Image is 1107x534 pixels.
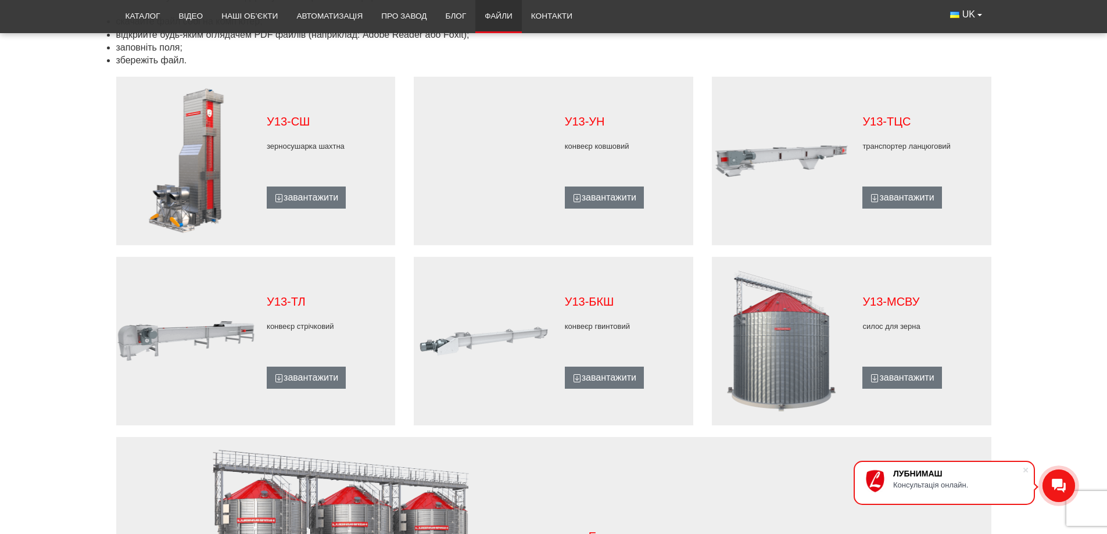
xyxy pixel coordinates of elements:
[475,3,522,29] a: Файли
[862,187,941,209] a: завантажити
[267,187,346,209] a: завантажити
[116,28,991,41] li: відкрийте будь-яким оглядачем PDF файлів (наприклад: Adobe Reader або Foxit);
[941,3,991,26] button: UK
[565,141,682,152] p: конвеєр ковшовий
[565,113,682,130] p: У13-УН
[116,41,991,54] li: заповніть поля;
[267,141,384,152] p: зерносушарка шахтна
[862,141,980,152] p: транспортер ланцюговий
[950,12,959,18] img: Українська
[212,3,287,29] a: Наші об’єкти
[267,293,384,310] p: У13-ТЛ
[893,469,1022,478] div: ЛУБНИМАШ
[267,113,384,130] p: У13-СШ
[372,3,436,29] a: Про завод
[862,367,941,389] a: завантажити
[170,3,213,29] a: Відео
[893,481,1022,489] div: Консультація онлайн.
[436,3,475,29] a: Блог
[267,321,384,332] p: конвеєр стрічковий
[862,321,980,332] p: силос для зерна
[565,321,682,332] p: конвеєр гвинтовий
[267,367,346,389] a: завантажити
[116,54,991,67] li: збережіть файл.
[287,3,372,29] a: Автоматизація
[862,113,980,130] p: У13-ТЦС
[522,3,582,29] a: Контакти
[565,367,644,389] a: завантажити
[116,3,170,29] a: Каталог
[565,187,644,209] a: завантажити
[862,293,980,310] p: У13-МСВУ
[565,293,682,310] p: У13-БКШ
[962,8,975,21] span: UK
